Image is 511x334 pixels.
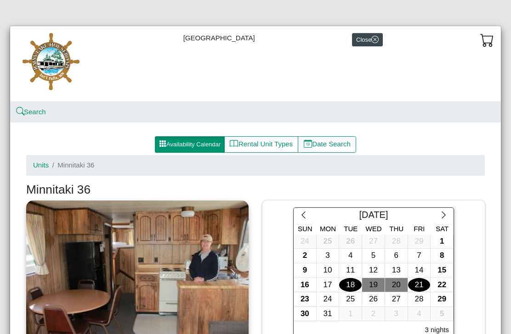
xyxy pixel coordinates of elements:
div: 31 [317,307,339,321]
button: 21 [408,278,431,293]
div: 3 [317,249,339,263]
div: 26 [339,234,362,249]
button: Closex circle [352,33,383,46]
div: 19 [362,278,385,292]
span: Tue [344,225,358,233]
button: 27 [385,292,408,307]
span: Sun [298,225,312,233]
div: 11 [339,263,362,278]
button: 1 [339,307,362,322]
svg: grid3x3 gap fill [159,140,166,147]
button: 28 [385,234,408,249]
button: 24 [294,234,317,249]
div: 30 [294,307,316,321]
button: 29 [408,234,431,249]
div: 20 [385,278,408,292]
button: 18 [339,278,362,293]
div: 16 [294,278,316,292]
div: 27 [385,292,408,306]
button: 2 [362,307,385,322]
div: 26 [362,292,385,306]
button: 3 [385,307,408,322]
div: 9 [294,263,316,278]
button: 30 [294,307,317,322]
div: 7 [408,249,431,263]
div: 28 [385,234,408,249]
span: Mon [320,225,336,233]
button: 5 [431,307,454,322]
button: bookRental Unit Types [224,136,298,153]
a: searchSearch [17,108,46,116]
button: 15 [431,263,454,278]
div: 2 [362,307,385,321]
div: 3 [385,307,408,321]
button: 6 [385,249,408,263]
button: 29 [431,292,454,307]
button: 5 [362,249,385,263]
a: Units [33,161,49,169]
button: 28 [408,292,431,307]
button: 25 [339,292,362,307]
div: 1 [339,307,362,321]
div: 4 [408,307,431,321]
button: 3 [317,249,340,263]
div: 6 [385,249,408,263]
div: 27 [362,234,385,249]
div: 8 [431,249,453,263]
button: 8 [431,249,454,263]
svg: chevron left [299,211,308,219]
button: 2 [294,249,317,263]
svg: search [17,108,24,115]
button: chevron left [294,208,313,224]
h6: 3 nights [425,326,449,334]
button: 31 [317,307,340,322]
button: 11 [339,263,362,278]
div: 18 [339,278,362,292]
button: 25 [317,234,340,249]
svg: book [230,139,238,148]
button: 27 [362,234,385,249]
button: 22 [431,278,454,293]
button: 26 [339,234,362,249]
button: 20 [385,278,408,293]
span: Fri [414,225,425,233]
div: [GEOGRAPHIC_DATA] [10,26,501,102]
span: Minnitaki 36 [57,161,94,169]
button: 12 [362,263,385,278]
button: 26 [362,292,385,307]
div: 21 [408,278,431,292]
button: 17 [317,278,340,293]
button: calendar dateDate Search [298,136,356,153]
div: 5 [431,307,453,321]
button: 13 [385,263,408,278]
div: 4 [339,249,362,263]
button: 7 [408,249,431,263]
button: grid3x3 gap fillAvailability Calendar [155,136,225,153]
div: 17 [317,278,339,292]
svg: cart [480,33,494,47]
button: 16 [294,278,317,293]
button: 14 [408,263,431,278]
div: 5 [362,249,385,263]
div: 1 [431,234,453,249]
div: 28 [408,292,431,306]
button: 4 [339,249,362,263]
div: 13 [385,263,408,278]
button: 24 [317,292,340,307]
div: 29 [408,234,431,249]
button: 23 [294,292,317,307]
span: Wed [366,225,382,233]
div: 14 [408,263,431,278]
button: chevron right [434,208,454,224]
div: [DATE] [313,208,434,224]
span: Sat [436,225,449,233]
svg: calendar date [304,139,312,148]
div: 25 [339,292,362,306]
h3: Minnitaki 36 [26,183,485,197]
button: 10 [317,263,340,278]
